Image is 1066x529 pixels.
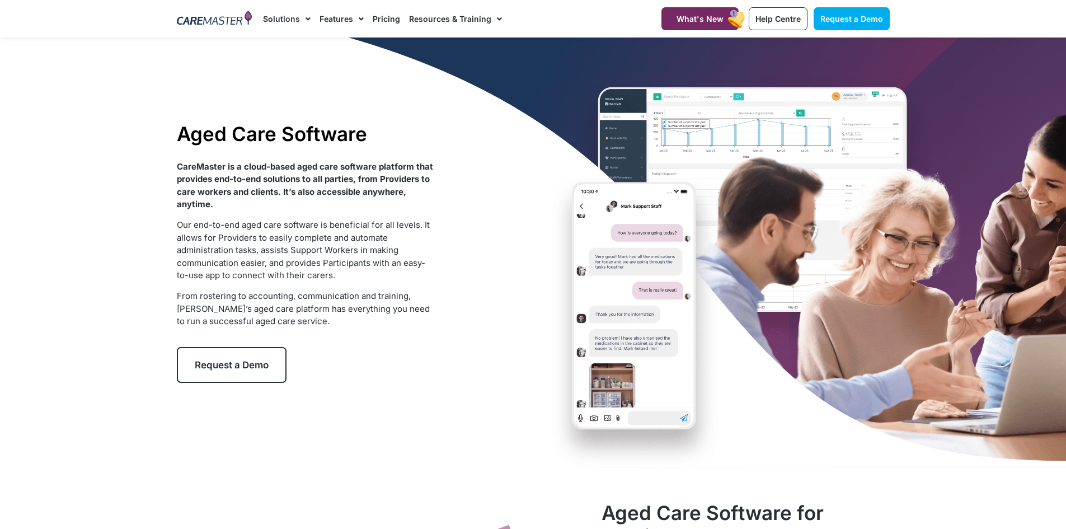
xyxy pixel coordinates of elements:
[177,161,433,210] strong: CareMaster is a cloud-based aged care software platform that provides end-to-end solutions to all...
[661,7,739,30] a: What's New
[677,14,724,24] span: What's New
[814,7,890,30] a: Request a Demo
[177,291,430,326] span: From rostering to accounting, communication and training, [PERSON_NAME]’s aged care platform has ...
[749,7,807,30] a: Help Centre
[177,347,287,383] a: Request a Demo
[195,359,269,371] span: Request a Demo
[177,11,252,27] img: CareMaster Logo
[820,14,883,24] span: Request a Demo
[755,14,801,24] span: Help Centre
[177,122,434,146] h1: Aged Care Software
[177,219,430,280] span: Our end-to-end aged care software is beneficial for all levels. It allows for Providers to easily...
